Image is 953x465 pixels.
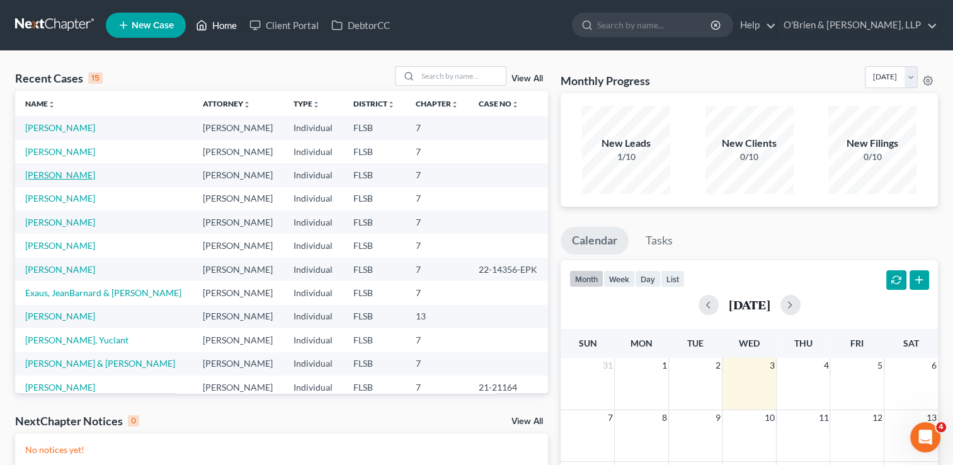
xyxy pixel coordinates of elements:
[910,422,940,452] iframe: Intercom live chat
[936,422,946,432] span: 4
[343,258,406,281] td: FLSB
[387,101,395,108] i: unfold_more
[930,358,938,373] span: 6
[283,210,343,234] td: Individual
[635,270,661,287] button: day
[15,413,139,428] div: NextChapter Notices
[283,234,343,257] td: Individual
[406,376,469,399] td: 7
[343,328,406,352] td: FLSB
[25,287,181,298] a: Exaus, JeanBarnard & [PERSON_NAME]
[25,122,95,133] a: [PERSON_NAME]
[343,376,406,399] td: FLSB
[343,140,406,163] td: FLSB
[193,116,283,139] td: [PERSON_NAME]
[406,328,469,352] td: 7
[451,101,459,108] i: unfold_more
[582,136,670,151] div: New Leads
[511,417,543,426] a: View All
[406,281,469,304] td: 7
[406,258,469,281] td: 7
[714,358,722,373] span: 2
[582,151,670,163] div: 1/10
[828,151,916,163] div: 0/10
[25,99,55,108] a: Nameunfold_more
[634,227,684,255] a: Tasks
[828,136,916,151] div: New Filings
[876,358,884,373] span: 5
[343,305,406,328] td: FLSB
[193,376,283,399] td: [PERSON_NAME]
[283,281,343,304] td: Individual
[850,338,864,348] span: Fri
[739,338,760,348] span: Wed
[243,101,251,108] i: unfold_more
[25,444,538,456] p: No notices yet!
[603,270,635,287] button: week
[705,136,794,151] div: New Clients
[406,116,469,139] td: 7
[631,338,653,348] span: Mon
[406,140,469,163] td: 7
[903,338,919,348] span: Sat
[353,99,395,108] a: Districtunfold_more
[25,311,95,321] a: [PERSON_NAME]
[602,358,614,373] span: 31
[312,101,320,108] i: unfold_more
[25,146,95,157] a: [PERSON_NAME]
[734,14,776,37] a: Help
[511,101,519,108] i: unfold_more
[193,328,283,352] td: [PERSON_NAME]
[48,101,55,108] i: unfold_more
[193,281,283,304] td: [PERSON_NAME]
[777,14,937,37] a: O'Brien & [PERSON_NAME], LLP
[25,335,128,345] a: [PERSON_NAME], Yuclant
[661,270,685,287] button: list
[325,14,396,37] a: DebtorCC
[925,410,938,425] span: 13
[294,99,320,108] a: Typeunfold_more
[343,116,406,139] td: FLSB
[406,352,469,376] td: 7
[343,234,406,257] td: FLSB
[25,217,95,227] a: [PERSON_NAME]
[406,305,469,328] td: 13
[193,352,283,376] td: [PERSON_NAME]
[561,73,650,88] h3: Monthly Progress
[343,281,406,304] td: FLSB
[88,72,103,84] div: 15
[283,328,343,352] td: Individual
[661,410,668,425] span: 8
[579,338,597,348] span: Sun
[607,410,614,425] span: 7
[418,67,506,85] input: Search by name...
[479,99,519,108] a: Case Nounfold_more
[283,140,343,163] td: Individual
[25,169,95,180] a: [PERSON_NAME]
[416,99,459,108] a: Chapterunfold_more
[768,358,776,373] span: 3
[283,305,343,328] td: Individual
[817,410,830,425] span: 11
[283,352,343,376] td: Individual
[25,264,95,275] a: [PERSON_NAME]
[15,71,103,86] div: Recent Cases
[193,258,283,281] td: [PERSON_NAME]
[406,187,469,210] td: 7
[687,338,704,348] span: Tue
[343,187,406,210] td: FLSB
[190,14,243,37] a: Home
[871,410,884,425] span: 12
[193,163,283,187] td: [PERSON_NAME]
[283,376,343,399] td: Individual
[132,21,174,30] span: New Case
[469,376,548,399] td: 21-21164
[661,358,668,373] span: 1
[794,338,813,348] span: Thu
[406,234,469,257] td: 7
[25,382,95,393] a: [PERSON_NAME]
[763,410,776,425] span: 10
[705,151,794,163] div: 0/10
[193,187,283,210] td: [PERSON_NAME]
[714,410,722,425] span: 9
